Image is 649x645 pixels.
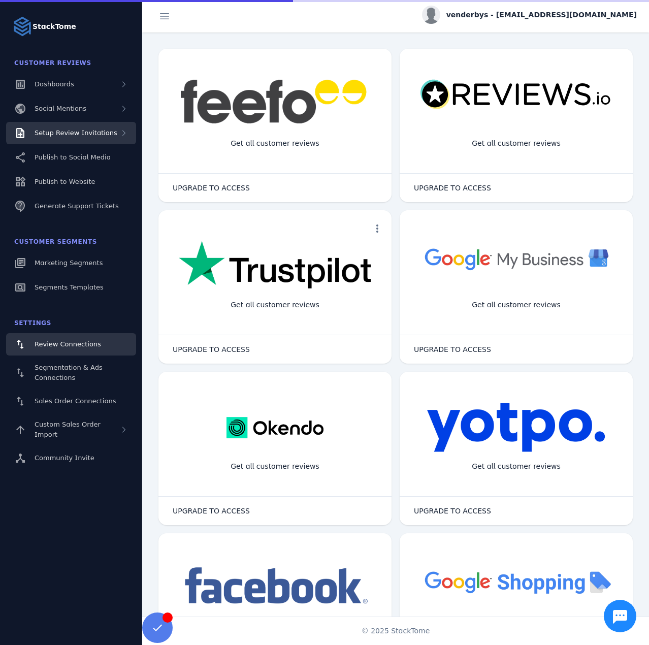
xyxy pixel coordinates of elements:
[35,153,111,161] span: Publish to Social Media
[6,276,136,299] a: Segments Templates
[6,333,136,356] a: Review Connections
[12,16,33,37] img: Logo image
[362,626,430,636] span: © 2025 StackTome
[404,501,501,521] button: UPGRADE TO ACCESS
[6,146,136,169] a: Publish to Social Media
[414,346,491,353] span: UPGRADE TO ACCESS
[420,79,612,110] img: reviewsio.svg
[6,195,136,217] a: Generate Support Tickets
[35,202,119,210] span: Generate Support Tickets
[464,292,569,318] div: Get all customer reviews
[222,130,328,157] div: Get all customer reviews
[35,259,103,267] span: Marketing Segments
[173,346,250,353] span: UPGRADE TO ACCESS
[404,339,501,360] button: UPGRADE TO ACCESS
[6,390,136,412] a: Sales Order Connections
[14,319,51,327] span: Settings
[6,358,136,388] a: Segmentation & Ads Connections
[414,184,491,191] span: UPGRADE TO ACCESS
[6,171,136,193] a: Publish to Website
[446,10,637,20] span: venderbys - [EMAIL_ADDRESS][DOMAIN_NAME]
[173,184,250,191] span: UPGRADE TO ACCESS
[422,6,637,24] button: venderbys - [EMAIL_ADDRESS][DOMAIN_NAME]
[33,21,76,32] strong: StackTome
[35,283,104,291] span: Segments Templates
[35,340,101,348] span: Review Connections
[35,454,94,462] span: Community Invite
[179,241,371,291] img: trustpilot.png
[404,178,501,198] button: UPGRADE TO ACCESS
[35,129,117,137] span: Setup Review Invitations
[35,421,101,438] span: Custom Sales Order Import
[163,339,260,360] button: UPGRADE TO ACCESS
[163,501,260,521] button: UPGRADE TO ACCESS
[226,402,323,453] img: okendo.webp
[222,453,328,480] div: Get all customer reviews
[35,364,103,381] span: Segmentation & Ads Connections
[464,453,569,480] div: Get all customer reviews
[414,507,491,514] span: UPGRADE TO ACCESS
[222,292,328,318] div: Get all customer reviews
[35,105,86,112] span: Social Mentions
[420,564,612,600] img: googleshopping.png
[163,178,260,198] button: UPGRADE TO ACCESS
[456,615,576,641] div: Import Products from Google
[6,447,136,469] a: Community Invite
[6,252,136,274] a: Marketing Segments
[35,178,95,185] span: Publish to Website
[35,397,116,405] span: Sales Order Connections
[14,59,91,67] span: Customer Reviews
[173,507,250,514] span: UPGRADE TO ACCESS
[422,6,440,24] img: profile.jpg
[35,80,74,88] span: Dashboards
[367,218,387,239] button: more
[464,130,569,157] div: Get all customer reviews
[14,238,97,245] span: Customer Segments
[179,79,371,124] img: feefo.png
[420,241,612,277] img: googlebusiness.png
[427,402,606,453] img: yotpo.png
[179,564,371,609] img: facebook.png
